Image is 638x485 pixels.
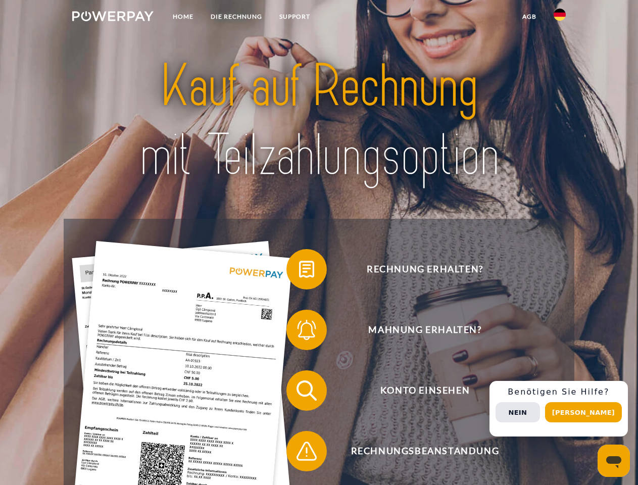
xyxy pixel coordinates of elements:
img: logo-powerpay-white.svg [72,11,154,21]
a: Home [164,8,202,26]
a: DIE RECHNUNG [202,8,271,26]
h3: Benötigen Sie Hilfe? [496,387,622,397]
iframe: Schaltfläche zum Öffnen des Messaging-Fensters [598,445,630,477]
img: qb_bill.svg [294,257,319,282]
a: SUPPORT [271,8,319,26]
img: qb_warning.svg [294,439,319,464]
span: Konto einsehen [301,370,549,411]
div: Schnellhilfe [489,381,628,437]
button: [PERSON_NAME] [545,402,622,422]
button: Nein [496,402,540,422]
img: qb_bell.svg [294,317,319,343]
a: agb [514,8,545,26]
button: Rechnung erhalten? [286,249,549,289]
img: de [554,9,566,21]
span: Rechnung erhalten? [301,249,549,289]
button: Mahnung erhalten? [286,310,549,350]
button: Rechnungsbeanstandung [286,431,549,471]
span: Rechnungsbeanstandung [301,431,549,471]
span: Mahnung erhalten? [301,310,549,350]
img: title-powerpay_de.svg [96,48,542,193]
img: qb_search.svg [294,378,319,403]
button: Konto einsehen [286,370,549,411]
